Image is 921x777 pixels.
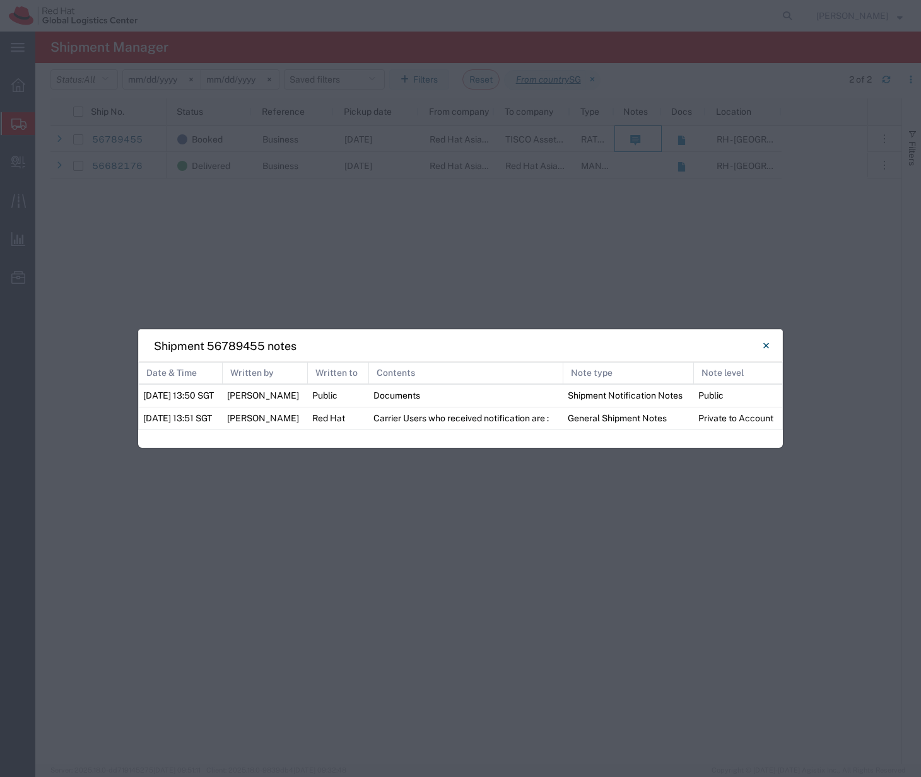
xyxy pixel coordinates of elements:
span: Shipment Notification Notes [568,390,683,400]
span: Note level [701,368,744,378]
span: Written by [230,368,274,378]
span: Written to [315,368,358,378]
h4: Shipment 56789455 notes [154,337,296,354]
span: Carrier Users who received notification are : [373,413,549,423]
span: [PERSON_NAME] [227,413,299,423]
span: [DATE] 13:51 SGT [143,413,212,423]
span: [DATE] 13:50 SGT [143,390,214,400]
span: Note type [571,368,613,378]
span: Private to Account [698,413,773,423]
span: Public [698,390,724,400]
span: Public [312,390,337,400]
button: Close [753,333,778,358]
span: [PERSON_NAME] [227,390,299,400]
span: Contents [377,368,415,378]
span: Documents [373,390,420,400]
span: Date & Time [146,368,197,378]
span: Red Hat [312,413,345,423]
span: General Shipment Notes [568,413,667,423]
